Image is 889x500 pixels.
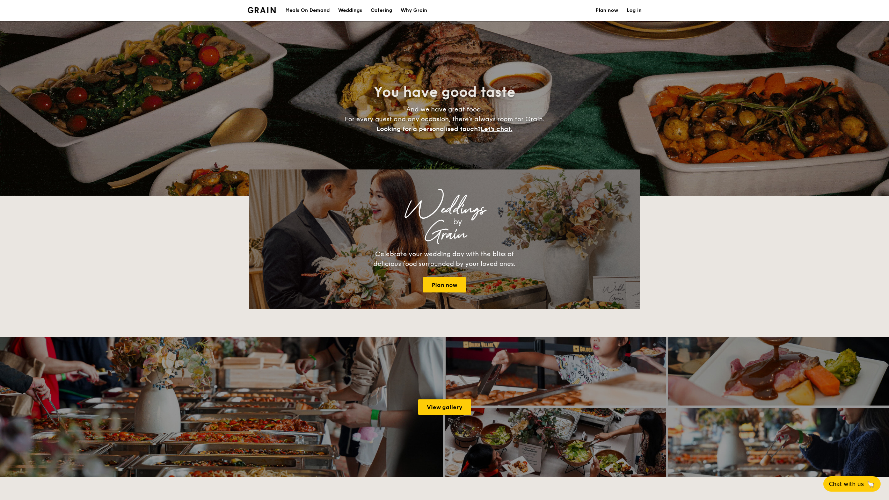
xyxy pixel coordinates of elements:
span: Looking for a personalised touch? [377,125,481,133]
div: by [336,216,579,228]
a: Plan now [423,277,466,292]
span: You have good taste [374,84,515,101]
div: Grain [311,228,579,241]
span: Let's chat. [481,125,512,133]
a: View gallery [418,399,471,415]
span: Chat with us [829,481,864,487]
div: Weddings [311,203,579,216]
div: Loading menus magically... [249,163,640,169]
a: Logotype [248,7,276,13]
img: Grain [248,7,276,13]
span: 🦙 [867,480,875,488]
div: Celebrate your wedding day with the bliss of delicious food surrounded by your loved ones. [366,249,523,269]
button: Chat with us🦙 [823,476,881,492]
span: And we have great food. For every guest and any occasion, there’s always room for Grain. [345,106,545,133]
